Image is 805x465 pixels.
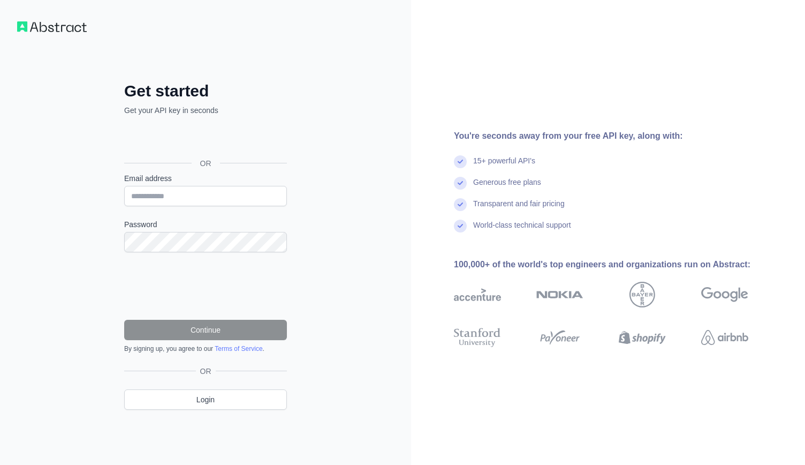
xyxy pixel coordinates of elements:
div: 15+ powerful API's [473,155,535,177]
img: nokia [536,282,583,307]
a: Login [124,389,287,410]
div: Transparent and fair pricing [473,198,565,220]
div: Generous free plans [473,177,541,198]
img: accenture [454,282,501,307]
label: Password [124,219,287,230]
span: OR [192,158,220,169]
a: Terms of Service [215,345,262,352]
div: By signing up, you agree to our . [124,344,287,353]
div: World-class technical support [473,220,571,241]
span: OR [196,366,216,377]
img: bayer [629,282,655,307]
p: Get your API key in seconds [124,105,287,116]
div: 100,000+ of the world's top engineers and organizations run on Abstract: [454,258,783,271]
h2: Get started [124,81,287,101]
iframe: Botón de Acceder con Google [119,127,290,151]
img: airbnb [701,326,748,349]
img: check mark [454,155,467,168]
img: check mark [454,177,467,190]
img: check mark [454,220,467,232]
img: shopify [619,326,666,349]
button: Continue [124,320,287,340]
img: stanford university [454,326,501,349]
img: google [701,282,748,307]
iframe: reCAPTCHA [124,265,287,307]
img: payoneer [536,326,583,349]
img: check mark [454,198,467,211]
div: You're seconds away from your free API key, along with: [454,130,783,142]
label: Email address [124,173,287,184]
img: Workflow [17,21,87,32]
